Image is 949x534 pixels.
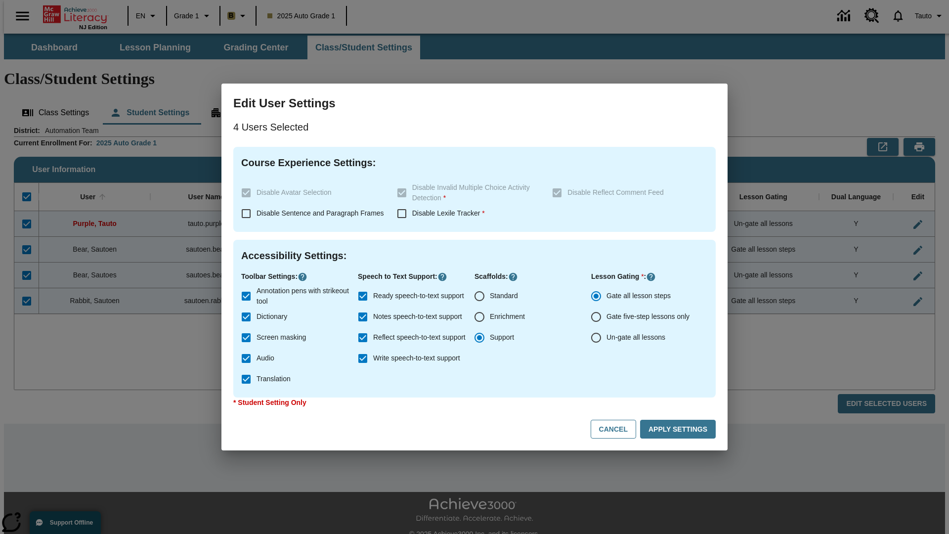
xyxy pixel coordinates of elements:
[646,272,656,282] button: Click here to know more about
[391,182,545,203] label: These settings are specific to individual classes. To see these settings or make changes, please ...
[233,95,716,111] h3: Edit User Settings
[233,119,716,135] p: 4 Users Selected
[236,182,389,203] label: These settings are specific to individual classes. To see these settings or make changes, please ...
[257,332,306,343] span: Screen masking
[474,271,591,282] p: Scaffolds :
[508,272,518,282] button: Click here to know more about
[298,272,307,282] button: Click here to know more about
[606,311,690,322] span: Gate five-step lessons only
[547,182,700,203] label: These settings are specific to individual classes. To see these settings or make changes, please ...
[373,332,466,343] span: Reflect speech-to-text support
[490,332,514,343] span: Support
[373,311,462,322] span: Notes speech-to-text support
[257,353,274,363] span: Audio
[241,248,708,264] h4: Accessibility Settings :
[373,291,464,301] span: Ready speech-to-text support
[606,332,665,343] span: Un-gate all lessons
[257,209,384,217] span: Disable Sentence and Paragraph Frames
[233,398,716,408] p: * Student Setting Only
[257,374,291,384] span: Translation
[567,188,664,196] span: Disable Reflect Comment Feed
[591,420,636,439] button: Cancel
[640,420,716,439] button: Apply Settings
[257,188,332,196] span: Disable Avatar Selection
[241,271,358,282] p: Toolbar Settings :
[257,286,350,307] span: Annotation pens with strikeout tool
[490,291,518,301] span: Standard
[412,183,530,202] span: Disable Invalid Multiple Choice Activity Detection
[606,291,671,301] span: Gate all lesson steps
[437,272,447,282] button: Click here to know more about
[241,155,708,171] h4: Course Experience Settings :
[358,271,474,282] p: Speech to Text Support :
[412,209,485,217] span: Disable Lexile Tracker
[373,353,460,363] span: Write speech-to-text support
[490,311,525,322] span: Enrichment
[591,271,708,282] p: Lesson Gating :
[257,311,287,322] span: Dictionary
